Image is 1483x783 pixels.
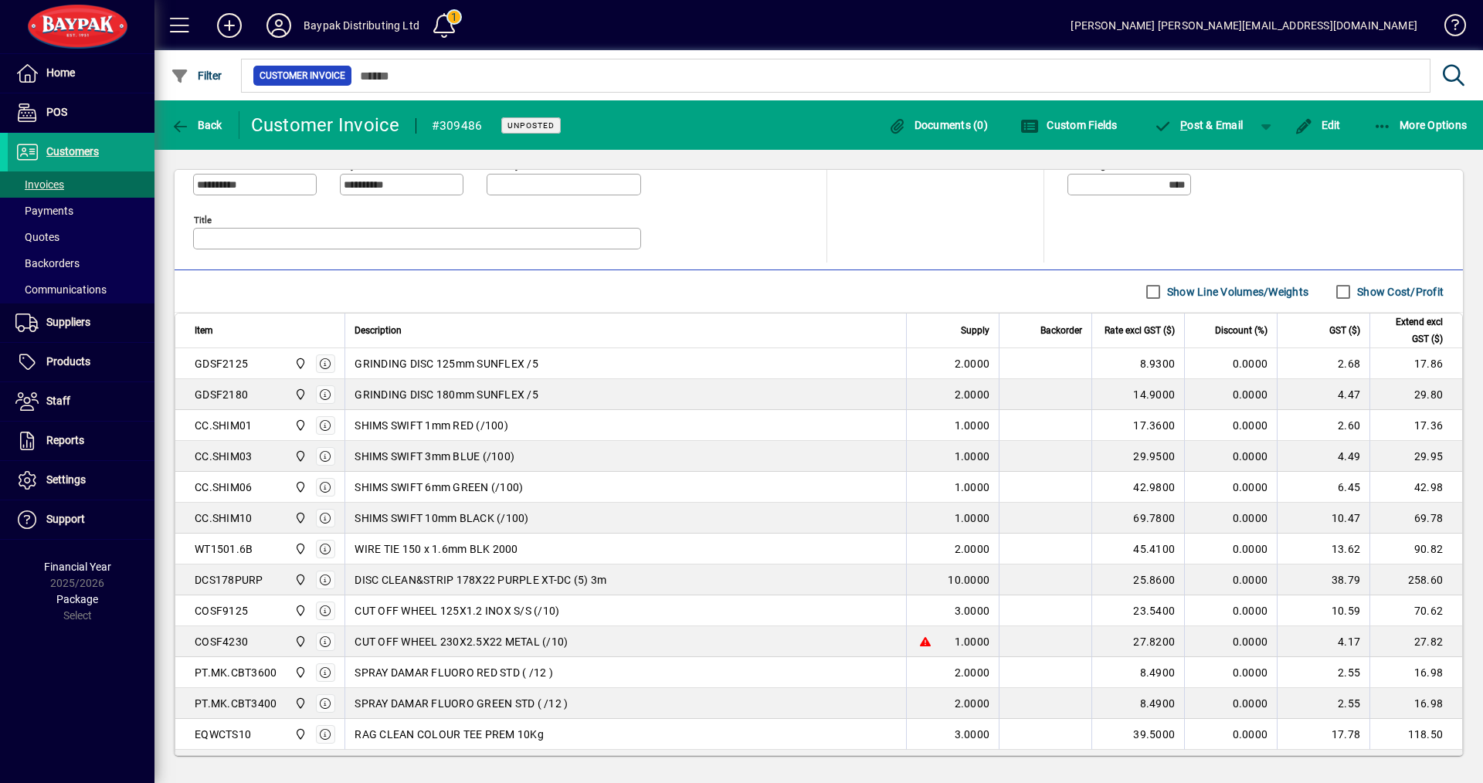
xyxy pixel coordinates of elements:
[195,603,248,619] div: COSF9125
[955,480,990,495] span: 1.0000
[8,171,154,198] a: Invoices
[1369,719,1462,750] td: 118.50
[1146,111,1251,139] button: Post & Email
[46,434,84,446] span: Reports
[1184,595,1277,626] td: 0.0000
[1184,379,1277,410] td: 0.0000
[15,283,107,296] span: Communications
[948,572,989,588] span: 10.0000
[1291,111,1345,139] button: Edit
[1369,410,1462,441] td: 17.36
[1329,322,1360,339] span: GST ($)
[195,356,248,371] div: GDSF2125
[194,215,212,225] mat-label: Title
[955,356,990,371] span: 2.0000
[171,119,222,131] span: Back
[304,13,419,38] div: Baypak Distributing Ltd
[1184,657,1277,688] td: 0.0000
[1277,626,1369,657] td: 4.17
[260,68,345,83] span: Customer Invoice
[195,322,213,339] span: Item
[56,593,98,605] span: Package
[1154,119,1244,131] span: ost & Email
[46,106,67,118] span: POS
[1277,379,1369,410] td: 4.47
[1184,410,1277,441] td: 0.0000
[355,480,523,495] span: SHIMS SWIFT 6mm GREEN (/100)
[955,541,990,557] span: 2.0000
[15,205,73,217] span: Payments
[1101,418,1175,433] div: 17.3600
[1369,441,1462,472] td: 29.95
[1277,410,1369,441] td: 2.60
[1369,348,1462,379] td: 17.86
[1101,541,1175,557] div: 45.4100
[290,355,308,372] span: Baypak - Onekawa
[355,387,538,402] span: GRINDING DISC 180mm SUNFLEX /5
[1184,719,1277,750] td: 0.0000
[1369,657,1462,688] td: 16.98
[1277,564,1369,595] td: 38.79
[8,224,154,250] a: Quotes
[290,695,308,712] span: Baypak - Onekawa
[1295,119,1341,131] span: Edit
[355,665,553,680] span: SPRAY DAMAR FLUORO RED STD ( /12 )
[1101,696,1175,711] div: 8.4900
[195,665,277,680] div: PT.MK.CBT3600
[1184,688,1277,719] td: 0.0000
[195,387,248,402] div: GDSF2180
[1016,111,1122,139] button: Custom Fields
[154,111,239,139] app-page-header-button: Back
[205,12,254,39] button: Add
[195,541,253,557] div: WT1501.6B
[355,418,508,433] span: SHIMS SWIFT 1mm RED (/100)
[887,119,988,131] span: Documents (0)
[955,665,990,680] span: 2.0000
[1373,119,1468,131] span: More Options
[1369,688,1462,719] td: 16.98
[290,664,308,681] span: Baypak - Onekawa
[1277,719,1369,750] td: 17.78
[355,541,518,557] span: WIRE TIE 150 x 1.6mm BLK 2000
[290,571,308,588] span: Baypak - Onekawa
[251,113,400,137] div: Customer Invoice
[1105,322,1175,339] span: Rate excl GST ($)
[8,93,154,132] a: POS
[1101,603,1175,619] div: 23.5400
[195,510,252,526] div: CC.SHIM10
[290,417,308,434] span: Baypak - Onekawa
[355,449,514,464] span: SHIMS SWIFT 3mm BLUE (/100)
[955,449,990,464] span: 1.0000
[46,316,90,328] span: Suppliers
[254,12,304,39] button: Profile
[195,449,252,464] div: CC.SHIM03
[1369,534,1462,564] td: 90.82
[195,418,252,433] div: CC.SHIM01
[1101,480,1175,495] div: 42.9800
[1040,322,1082,339] span: Backorder
[1369,564,1462,595] td: 258.60
[290,448,308,465] span: Baypak - Onekawa
[355,356,538,371] span: GRINDING DISC 125mm SUNFLEX /5
[1184,626,1277,657] td: 0.0000
[290,726,308,743] span: Baypak - Onekawa
[355,572,606,588] span: DISC CLEAN&STRIP 178X22 PURPLE XT-DC (5) 3m
[955,510,990,526] span: 1.0000
[46,473,86,486] span: Settings
[46,395,70,407] span: Staff
[290,602,308,619] span: Baypak - Onekawa
[8,198,154,224] a: Payments
[355,727,544,742] span: RAG CLEAN COLOUR TEE PREM 10Kg
[195,480,252,495] div: CC.SHIM06
[195,572,263,588] div: DCS178PURP
[1020,119,1118,131] span: Custom Fields
[884,111,992,139] button: Documents (0)
[1164,284,1308,300] label: Show Line Volumes/Weights
[290,541,308,558] span: Baypak - Onekawa
[507,120,555,130] span: Unposted
[955,634,990,649] span: 1.0000
[1277,472,1369,503] td: 6.45
[8,343,154,381] a: Products
[195,696,277,711] div: PT.MK.CBT3400
[46,355,90,368] span: Products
